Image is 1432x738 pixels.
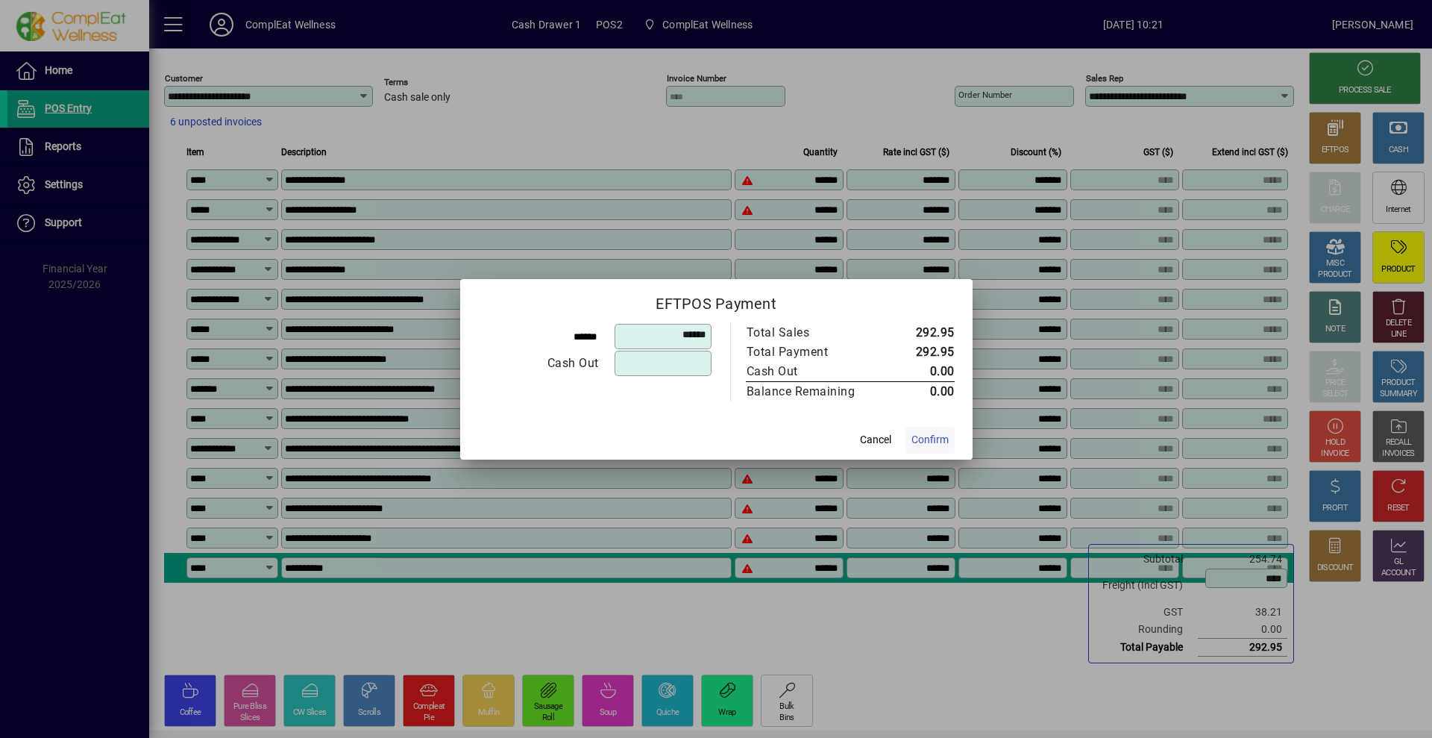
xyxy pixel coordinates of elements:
[887,323,955,343] td: 292.95
[479,354,599,372] div: Cash Out
[852,427,899,454] button: Cancel
[747,383,872,401] div: Balance Remaining
[860,432,891,448] span: Cancel
[887,362,955,382] td: 0.00
[887,381,955,401] td: 0.00
[746,323,887,343] td: Total Sales
[911,432,949,448] span: Confirm
[747,363,872,381] div: Cash Out
[905,427,955,454] button: Confirm
[746,343,887,362] td: Total Payment
[887,343,955,362] td: 292.95
[460,279,973,322] h2: EFTPOS Payment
